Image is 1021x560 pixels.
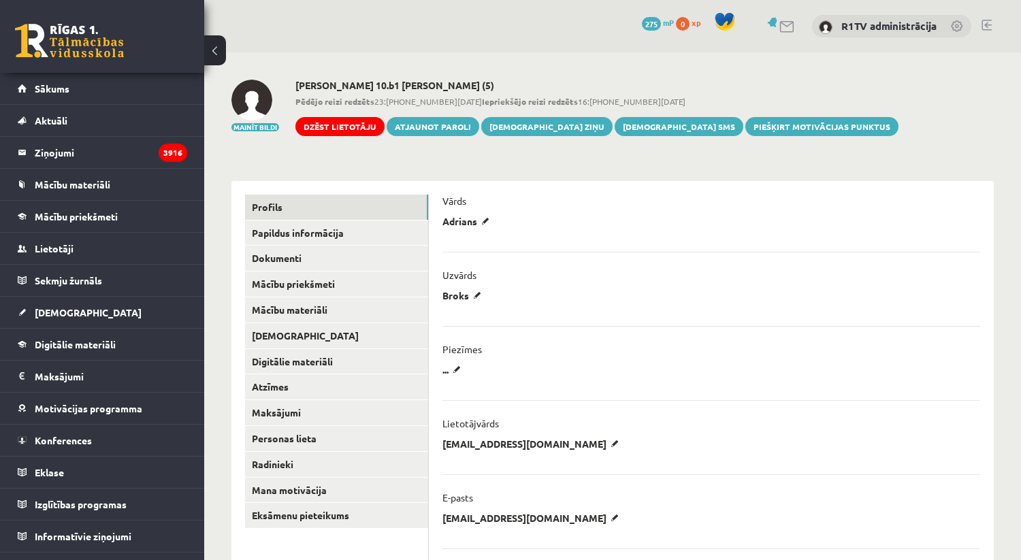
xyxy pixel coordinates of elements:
[18,329,187,360] a: Digitālie materiāli
[18,425,187,456] a: Konferences
[245,195,428,220] a: Profils
[245,323,428,348] a: [DEMOGRAPHIC_DATA]
[35,361,187,392] legend: Maksājumi
[231,123,279,131] button: Mainīt bildi
[442,417,499,429] p: Lietotājvārds
[245,271,428,297] a: Mācību priekšmeti
[35,338,116,350] span: Digitālie materiāli
[35,137,187,168] legend: Ziņojumi
[18,137,187,168] a: Ziņojumi3916
[35,434,92,446] span: Konferences
[35,178,110,191] span: Mācību materiāli
[159,144,187,162] i: 3916
[442,512,623,524] p: [EMAIL_ADDRESS][DOMAIN_NAME]
[35,306,142,318] span: [DEMOGRAPHIC_DATA]
[442,289,486,301] p: Broks
[245,478,428,503] a: Mana motivācija
[841,19,937,33] a: R1TV administrācija
[442,438,623,450] p: [EMAIL_ADDRESS][DOMAIN_NAME]
[676,17,707,28] a: 0 xp
[442,195,466,207] p: Vārds
[35,274,102,286] span: Sekmju žurnāls
[18,457,187,488] a: Eklase
[245,349,428,374] a: Digitālie materiāli
[442,363,466,376] p: ...
[18,73,187,104] a: Sākums
[18,233,187,264] a: Lietotāji
[245,400,428,425] a: Maksājumi
[745,117,898,136] a: Piešķirt motivācijas punktus
[245,297,428,323] a: Mācību materiāli
[295,80,898,91] h2: [PERSON_NAME] 10.b1 [PERSON_NAME] (5)
[295,96,374,107] b: Pēdējo reizi redzēts
[35,210,118,223] span: Mācību priekšmeti
[245,503,428,528] a: Eksāmenu pieteikums
[295,117,385,136] a: Dzēst lietotāju
[819,20,832,34] img: R1TV administrācija
[676,17,690,31] span: 0
[18,489,187,520] a: Izglītības programas
[442,343,482,355] p: Piezīmes
[15,24,124,58] a: Rīgas 1. Tālmācības vidusskola
[18,361,187,392] a: Maksājumi
[245,452,428,477] a: Radinieki
[642,17,674,28] a: 275 mP
[245,220,428,246] a: Papildus informācija
[481,117,613,136] a: [DEMOGRAPHIC_DATA] ziņu
[18,521,187,552] a: Informatīvie ziņojumi
[35,498,127,510] span: Izglītības programas
[231,80,272,120] img: Adrians Broks
[663,17,674,28] span: mP
[35,402,142,414] span: Motivācijas programma
[642,17,661,31] span: 275
[692,17,700,28] span: xp
[35,82,69,95] span: Sākums
[35,242,74,254] span: Lietotāji
[35,530,131,542] span: Informatīvie ziņojumi
[35,466,64,478] span: Eklase
[442,269,476,281] p: Uzvārds
[245,374,428,399] a: Atzīmes
[615,117,743,136] a: [DEMOGRAPHIC_DATA] SMS
[18,393,187,424] a: Motivācijas programma
[442,491,473,504] p: E-pasts
[387,117,479,136] a: Atjaunot paroli
[18,297,187,328] a: [DEMOGRAPHIC_DATA]
[18,169,187,200] a: Mācību materiāli
[442,215,494,227] p: Adrians
[18,265,187,296] a: Sekmju žurnāls
[245,246,428,271] a: Dokumenti
[18,201,187,232] a: Mācību priekšmeti
[482,96,578,107] b: Iepriekšējo reizi redzēts
[295,95,898,108] span: 23:[PHONE_NUMBER][DATE] 16:[PHONE_NUMBER][DATE]
[35,114,67,127] span: Aktuāli
[18,105,187,136] a: Aktuāli
[245,426,428,451] a: Personas lieta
